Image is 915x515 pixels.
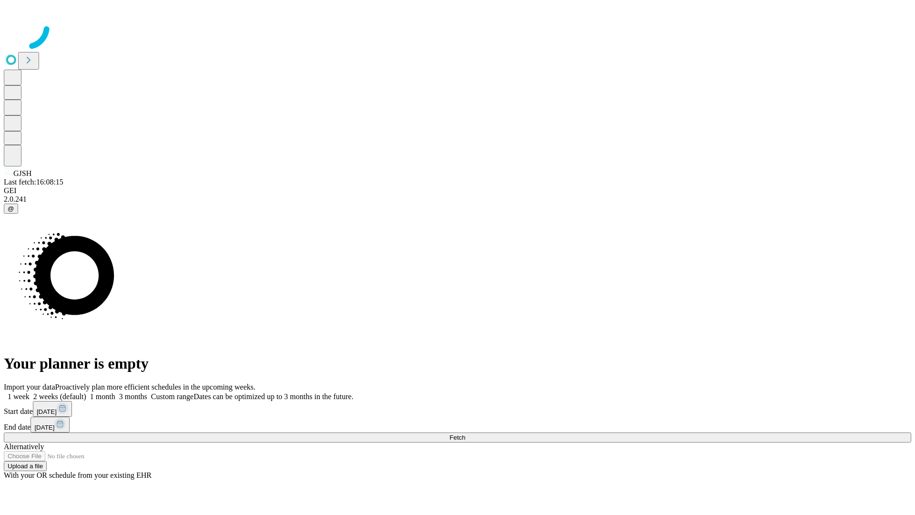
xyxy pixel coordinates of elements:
[30,417,70,433] button: [DATE]
[193,392,353,401] span: Dates can be optimized up to 3 months in the future.
[4,204,18,214] button: @
[33,392,86,401] span: 2 weeks (default)
[90,392,115,401] span: 1 month
[119,392,147,401] span: 3 months
[4,383,55,391] span: Import your data
[37,408,57,415] span: [DATE]
[33,401,72,417] button: [DATE]
[8,205,14,212] span: @
[449,434,465,441] span: Fetch
[8,392,30,401] span: 1 week
[4,195,911,204] div: 2.0.241
[4,401,911,417] div: Start date
[55,383,255,391] span: Proactively plan more efficient schedules in the upcoming weeks.
[34,424,54,431] span: [DATE]
[4,417,911,433] div: End date
[4,443,44,451] span: Alternatively
[151,392,193,401] span: Custom range
[4,186,911,195] div: GEI
[4,461,47,471] button: Upload a file
[4,433,911,443] button: Fetch
[13,169,31,177] span: GJSH
[4,471,152,479] span: With your OR schedule from your existing EHR
[4,355,911,372] h1: Your planner is empty
[4,178,63,186] span: Last fetch: 16:08:15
